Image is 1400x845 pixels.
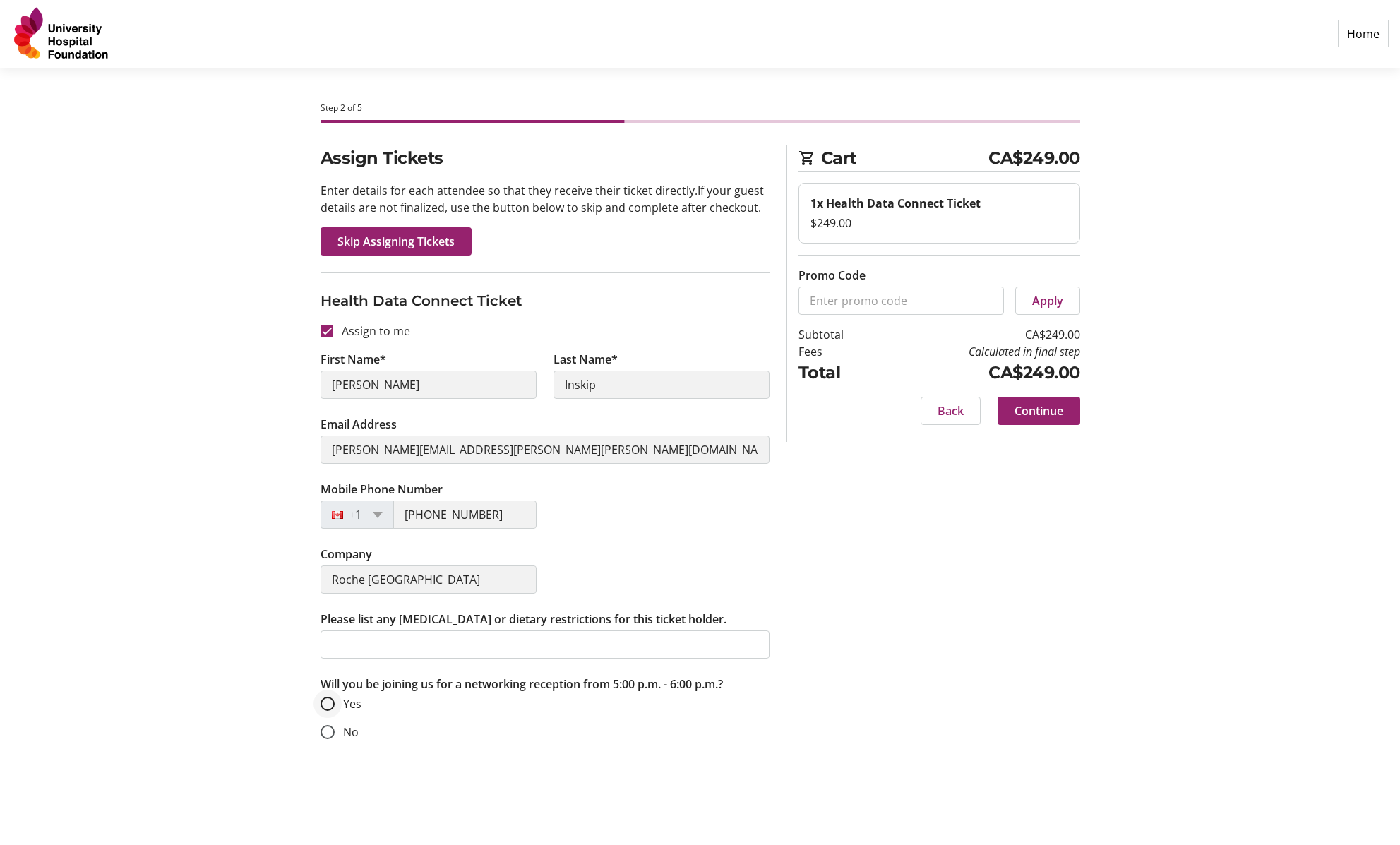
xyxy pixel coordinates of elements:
[1015,402,1063,419] span: Continue
[321,546,372,563] label: Company
[1015,287,1080,315] button: Apply
[321,416,397,433] label: Email Address
[810,215,1068,232] div: $249.00
[880,326,1080,343] td: CA$249.00
[343,724,359,740] span: No
[798,326,880,343] td: Subtotal
[321,351,386,368] label: First Name*
[321,481,443,498] label: Mobile Phone Number
[393,501,537,529] input: (506) 234-5678
[337,233,455,250] span: Skip Assigning Tickets
[321,145,770,171] h2: Assign Tickets
[321,676,770,693] p: Will you be joining us for a networking reception from 5:00 p.m. - 6:00 p.m.?
[798,343,880,360] td: Fees
[321,611,726,628] label: Please list any [MEDICAL_DATA] or dietary restrictions for this ticket holder.
[998,397,1080,425] button: Continue
[798,267,866,284] label: Promo Code
[321,227,472,256] button: Skip Assigning Tickets
[821,145,989,171] span: Cart
[1338,20,1389,47] a: Home
[11,6,112,62] img: University Hospital Foundation's Logo
[1032,292,1063,309] span: Apply
[880,343,1080,360] td: Calculated in final step
[321,182,770,216] p: Enter details for each attendee so that they receive their ticket directly. If your guest details...
[333,323,410,340] label: Assign to me
[321,102,1080,114] div: Step 2 of 5
[988,145,1080,171] span: CA$249.00
[343,696,361,712] span: Yes
[798,360,880,385] td: Total
[554,351,618,368] label: Last Name*
[938,402,964,419] span: Back
[880,360,1080,385] td: CA$249.00
[921,397,981,425] button: Back
[810,196,981,211] strong: 1x Health Data Connect Ticket
[798,287,1004,315] input: Enter promo code
[321,290,770,311] h3: Health Data Connect Ticket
